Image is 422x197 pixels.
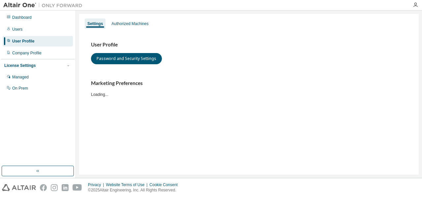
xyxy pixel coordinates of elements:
[88,182,106,187] div: Privacy
[12,39,34,44] div: User Profile
[149,182,181,187] div: Cookie Consent
[91,80,407,87] h3: Marketing Preferences
[91,53,162,64] button: Password and Security Settings
[2,184,36,191] img: altair_logo.svg
[62,184,69,191] img: linkedin.svg
[40,184,47,191] img: facebook.svg
[73,184,82,191] img: youtube.svg
[4,63,36,68] div: License Settings
[91,80,407,97] div: Loading...
[106,182,149,187] div: Website Terms of Use
[12,50,42,56] div: Company Profile
[12,15,32,20] div: Dashboard
[12,27,22,32] div: Users
[91,42,407,48] h3: User Profile
[12,86,28,91] div: On Prem
[51,184,58,191] img: instagram.svg
[88,187,182,193] p: © 2025 Altair Engineering, Inc. All Rights Reserved.
[12,74,29,80] div: Managed
[111,21,148,26] div: Authorized Machines
[87,21,103,26] div: Settings
[3,2,86,9] img: Altair One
